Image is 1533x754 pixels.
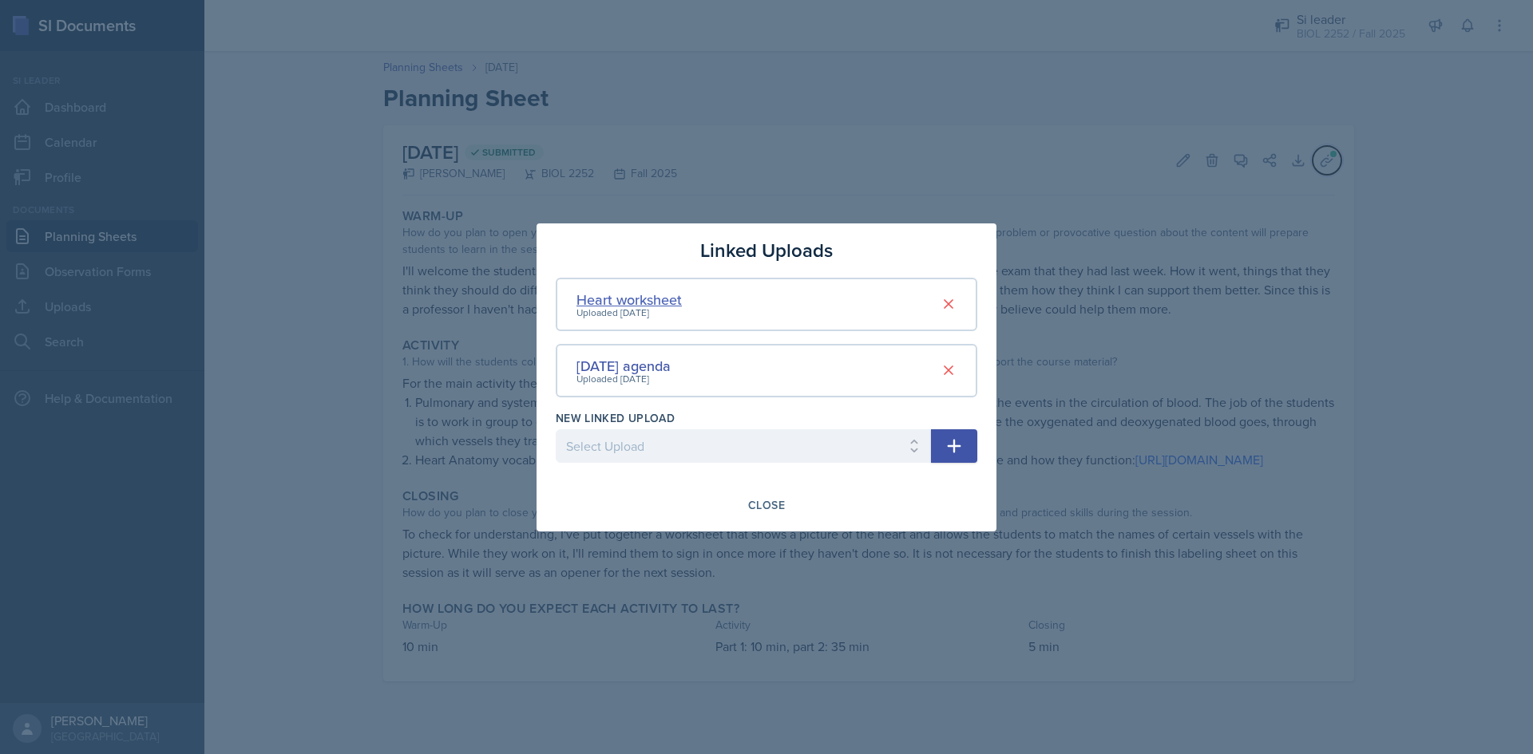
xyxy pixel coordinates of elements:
button: Close [738,491,795,519]
div: Uploaded [DATE] [576,306,682,320]
div: Heart worksheet [576,289,682,310]
label: New Linked Upload [556,410,675,426]
div: Uploaded [DATE] [576,372,671,386]
h3: Linked Uploads [700,236,833,265]
div: Close [748,499,785,511]
div: [DATE] agenda [576,355,671,377]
